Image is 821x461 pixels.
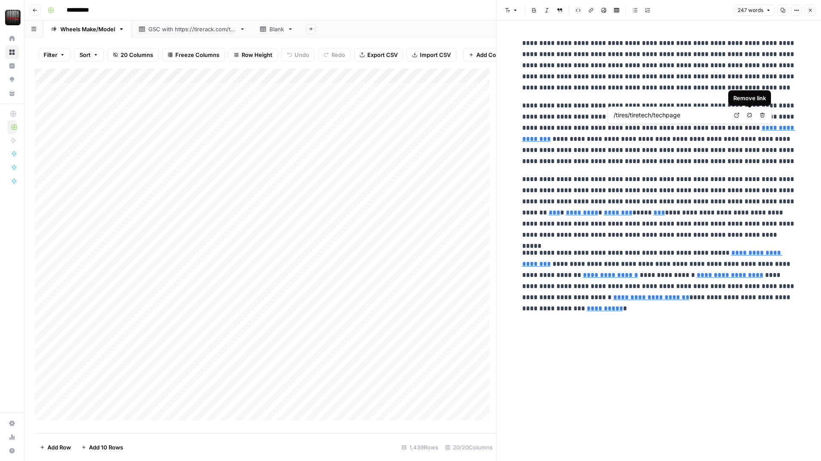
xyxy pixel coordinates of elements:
img: Tire Rack Logo [5,10,21,25]
span: Redo [331,51,345,59]
a: Your Data [5,86,19,100]
span: Import CSV [420,51,451,59]
button: Add Row [35,440,76,454]
span: Sort [80,51,91,59]
span: Undo [295,51,309,59]
button: Workspace: Tire Rack [5,7,19,28]
button: Import CSV [407,48,456,62]
button: Freeze Columns [162,48,225,62]
button: Filter [38,48,71,62]
button: 20 Columns [107,48,159,62]
div: 20/20 Columns [442,440,496,454]
a: Browse [5,45,19,59]
span: Export CSV [367,51,398,59]
button: Export CSV [354,48,403,62]
button: 247 words [734,5,775,16]
button: Row Height [228,48,278,62]
a: Insights [5,59,19,73]
button: Undo [281,48,315,62]
div: 1,439 Rows [398,440,442,454]
span: 20 Columns [121,51,153,59]
span: Add Column [476,51,509,59]
div: GSC with [URL][DOMAIN_NAME] [148,25,236,33]
a: Opportunities [5,73,19,86]
a: Home [5,32,19,45]
button: Add 10 Rows [76,440,128,454]
span: Add 10 Rows [89,443,123,452]
button: Sort [74,48,104,62]
a: GSC with [URL][DOMAIN_NAME] [132,21,253,38]
a: Usage [5,430,19,444]
div: Blank [269,25,284,33]
span: Add Row [47,443,71,452]
span: Freeze Columns [175,51,219,59]
span: Filter [44,51,57,59]
div: Remove link [733,94,766,102]
a: Blank [253,21,301,38]
button: Help + Support [5,444,19,458]
a: Wheels Make/Model [44,21,132,38]
button: Redo [318,48,351,62]
span: Row Height [242,51,272,59]
a: Settings [5,416,19,430]
button: Add Column [463,48,515,62]
span: 247 words [738,6,763,14]
div: Wheels Make/Model [60,25,115,33]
